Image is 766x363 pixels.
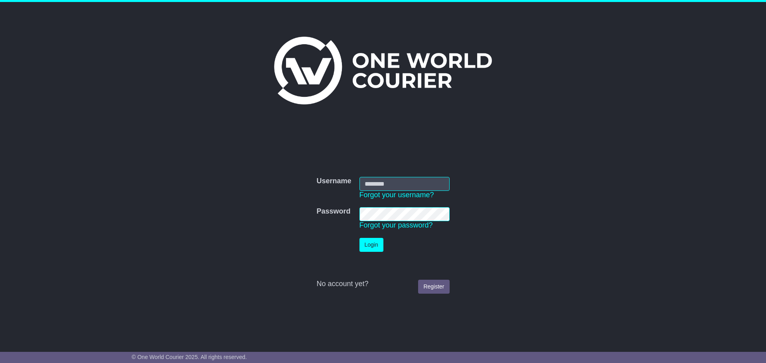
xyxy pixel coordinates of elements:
label: Password [316,207,350,216]
div: No account yet? [316,280,449,288]
a: Forgot your username? [359,191,434,199]
a: Register [418,280,449,294]
button: Login [359,238,383,252]
label: Username [316,177,351,186]
span: © One World Courier 2025. All rights reserved. [132,354,247,360]
img: One World [274,37,492,104]
a: Forgot your password? [359,221,433,229]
